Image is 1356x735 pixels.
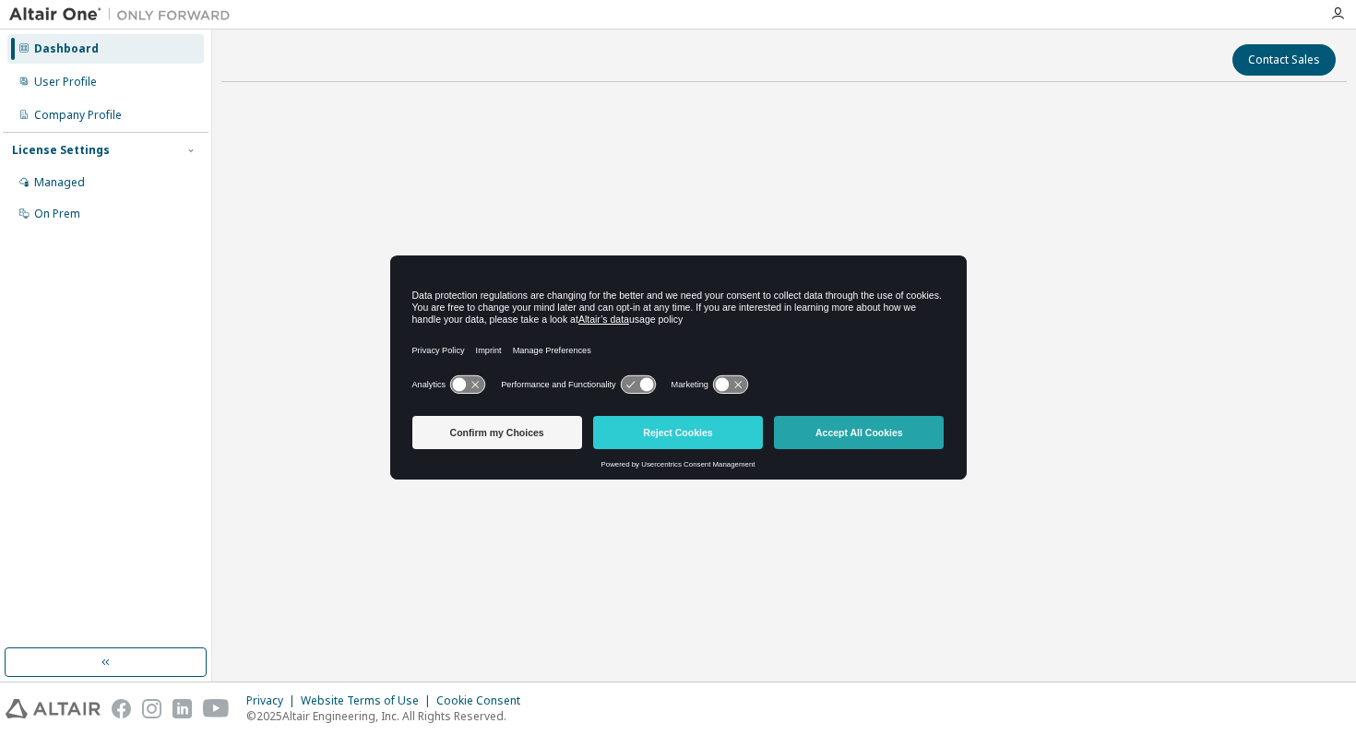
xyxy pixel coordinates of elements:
[112,699,131,718] img: facebook.svg
[34,207,80,221] div: On Prem
[172,699,192,718] img: linkedin.svg
[142,699,161,718] img: instagram.svg
[34,175,85,190] div: Managed
[34,75,97,89] div: User Profile
[301,694,436,708] div: Website Terms of Use
[6,699,101,718] img: altair_logo.svg
[12,143,110,158] div: License Settings
[1232,44,1336,76] button: Contact Sales
[436,694,531,708] div: Cookie Consent
[203,699,230,718] img: youtube.svg
[246,708,531,724] p: © 2025 Altair Engineering, Inc. All Rights Reserved.
[9,6,240,24] img: Altair One
[34,108,122,123] div: Company Profile
[246,694,301,708] div: Privacy
[34,41,99,56] div: Dashboard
